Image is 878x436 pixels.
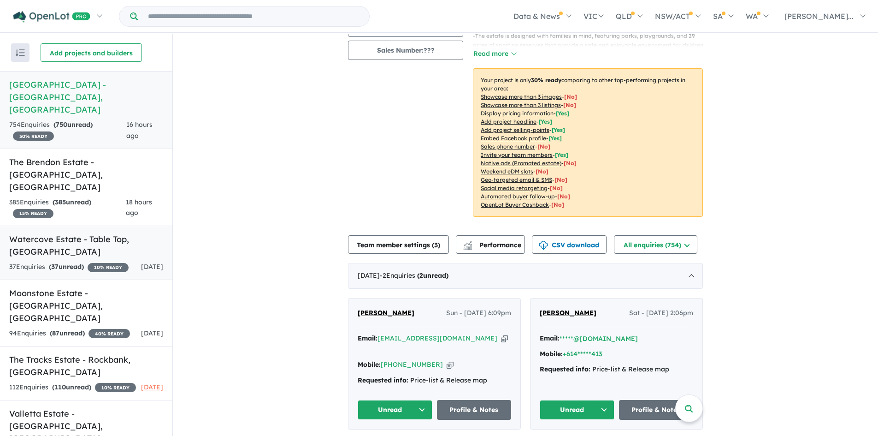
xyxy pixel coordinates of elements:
u: Native ads (Promoted estate) [481,160,561,167]
h5: The Tracks Estate - Rockbank , [GEOGRAPHIC_DATA] [9,353,163,378]
u: Add project headline [481,118,536,125]
span: Sun - [DATE] 6:09pm [446,308,511,319]
h5: Watercove Estate - Table Top , [GEOGRAPHIC_DATA] [9,233,163,258]
u: Sales phone number [481,143,535,150]
div: 112 Enquir ies [9,382,136,393]
strong: ( unread) [50,329,85,337]
u: Invite your team members [481,151,553,158]
h5: Moonstone Estate - [GEOGRAPHIC_DATA] , [GEOGRAPHIC_DATA] [9,287,163,324]
img: bar-chart.svg [463,244,472,250]
u: Add project selling-points [481,126,549,133]
span: 16 hours ago [126,120,153,140]
span: 110 [54,383,66,391]
span: [ Yes ] [552,126,565,133]
span: 2 [419,271,423,280]
span: [DATE] [141,329,163,337]
button: Unread [540,400,614,420]
button: Performance [456,235,525,254]
a: [PHONE_NUMBER] [381,360,443,369]
div: 385 Enquir ies [9,197,126,219]
u: Social media retargeting [481,185,548,191]
span: 37 [51,263,59,271]
a: Profile & Notes [619,400,694,420]
strong: Email: [540,334,560,342]
u: Embed Facebook profile [481,135,546,142]
u: Showcase more than 3 images [481,93,562,100]
a: Profile & Notes [437,400,512,420]
span: [ No ] [563,102,576,108]
u: Display pricing information [481,110,554,117]
strong: ( unread) [53,198,91,206]
div: [DATE] [348,263,703,289]
button: CSV download [532,235,607,254]
span: [ Yes ] [555,151,568,158]
span: [ Yes ] [548,135,562,142]
span: 15 % READY [13,209,53,218]
b: 30 % ready [531,77,561,84]
span: 10 % READY [95,383,136,392]
span: [No] [550,185,563,191]
div: 37 Enquir ies [9,262,129,273]
strong: ( unread) [52,383,91,391]
button: All enquiries (754) [614,235,697,254]
span: 18 hours ago [126,198,152,217]
span: [ Yes ] [539,118,552,125]
img: download icon [539,241,548,250]
span: [DATE] [141,383,163,391]
h5: [GEOGRAPHIC_DATA] - [GEOGRAPHIC_DATA] , [GEOGRAPHIC_DATA] [9,78,163,116]
span: [ No ] [564,93,577,100]
span: [No] [557,193,570,200]
span: [DATE] [141,263,163,271]
a: [PERSON_NAME] [540,308,596,319]
strong: Mobile: [358,360,381,369]
u: Automated buyer follow-up [481,193,555,200]
strong: ( unread) [53,120,93,129]
span: 30 % READY [13,131,54,141]
strong: Requested info: [358,376,408,384]
h5: The Brendon Estate - [GEOGRAPHIC_DATA] , [GEOGRAPHIC_DATA] [9,156,163,193]
strong: Email: [358,334,377,342]
div: 754 Enquir ies [9,119,126,142]
a: [PERSON_NAME] [358,308,414,319]
span: 40 % READY [88,329,130,338]
span: [PERSON_NAME] [358,309,414,317]
u: Showcase more than 3 listings [481,102,561,108]
span: - 2 Enquir ies [380,271,448,280]
button: Copy [447,360,454,370]
span: 87 [52,329,59,337]
strong: ( unread) [417,271,448,280]
span: Sat - [DATE] 2:06pm [629,308,693,319]
u: Geo-targeted email & SMS [481,176,552,183]
img: line-chart.svg [464,241,472,246]
div: Price-list & Release map [540,364,693,375]
u: Weekend eDM slots [481,168,533,175]
span: 3 [434,241,438,249]
img: sort.svg [16,49,25,56]
button: Read more [473,48,516,59]
span: [No] [564,160,577,167]
span: [PERSON_NAME]... [784,12,854,21]
button: Copy [501,334,508,343]
strong: Requested info: [540,365,590,373]
strong: ( unread) [49,263,84,271]
p: Your project is only comparing to other top-performing projects in your area: - - - - - - - - - -... [473,68,703,217]
p: - The estate is designed with families in mind, featuring parks, playgrounds, and 29 acres of spo... [473,31,710,60]
span: 750 [56,120,67,129]
input: Try estate name, suburb, builder or developer [140,6,367,26]
span: 385 [55,198,66,206]
strong: Mobile: [540,350,563,358]
span: [PERSON_NAME] [540,309,596,317]
span: [ Yes ] [556,110,569,117]
span: [ No ] [537,143,550,150]
img: Openlot PRO Logo White [13,11,90,23]
u: OpenLot Buyer Cashback [481,201,549,208]
button: Add projects and builders [41,43,142,62]
a: [EMAIL_ADDRESS][DOMAIN_NAME] [377,334,497,342]
div: 94 Enquir ies [9,328,130,339]
button: Unread [358,400,432,420]
button: Sales Number:??? [348,41,463,60]
span: [No] [551,201,564,208]
span: [No] [554,176,567,183]
span: 10 % READY [88,263,129,272]
button: Team member settings (3) [348,235,449,254]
